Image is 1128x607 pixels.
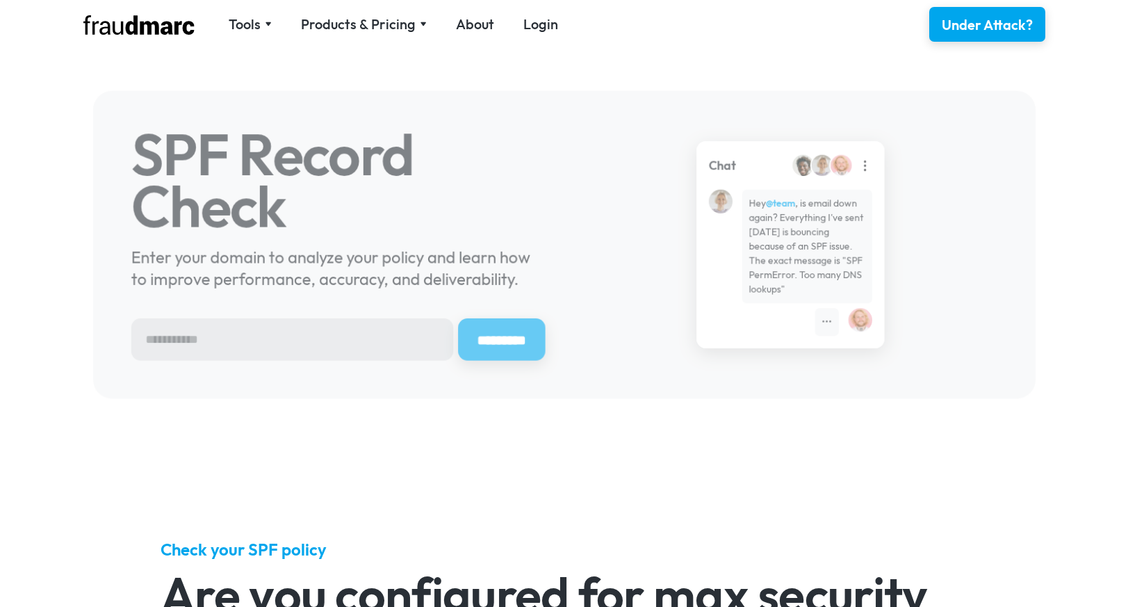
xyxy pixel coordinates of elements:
[822,315,832,330] div: •••
[929,7,1045,42] a: Under Attack?
[456,15,494,34] a: About
[131,129,545,232] h1: SPF Record Check
[229,15,272,34] div: Tools
[131,246,545,290] div: Enter your domain to analyze your policy and learn how to improve performance, accuracy, and deli...
[229,15,261,34] div: Tools
[131,318,545,361] form: Hero Sign Up Form
[301,15,416,34] div: Products & Pricing
[523,15,558,34] a: Login
[161,538,967,560] h5: Check your SPF policy
[749,197,865,297] div: Hey , is email down again? Everything I've sent [DATE] is bouncing because of an SPF issue. The e...
[708,156,735,174] div: Chat
[766,197,795,209] strong: @team
[942,15,1033,35] div: Under Attack?
[301,15,427,34] div: Products & Pricing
